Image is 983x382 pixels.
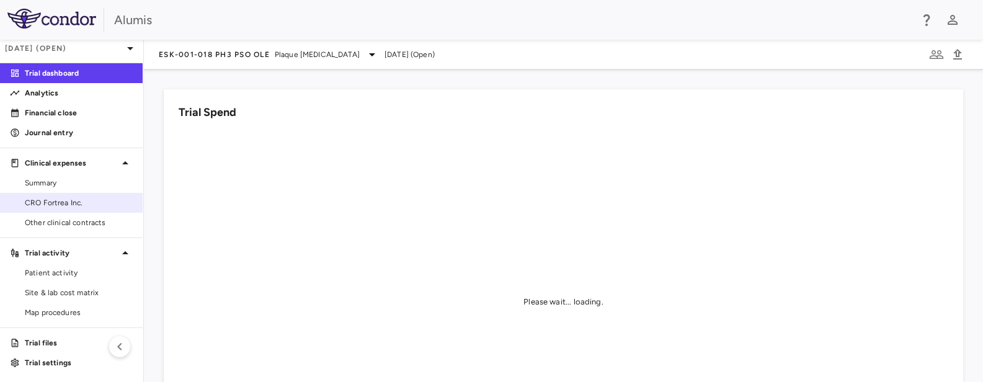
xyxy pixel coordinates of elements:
[25,307,133,318] span: Map procedures
[275,49,360,60] span: Plaque [MEDICAL_DATA]
[114,11,911,29] div: Alumis
[25,217,133,228] span: Other clinical contracts
[25,267,133,278] span: Patient activity
[25,127,133,138] p: Journal entry
[25,337,133,349] p: Trial files
[385,49,435,60] span: [DATE] (Open)
[25,87,133,99] p: Analytics
[25,287,133,298] span: Site & lab cost matrix
[159,50,270,60] span: ESK-001-018 Ph3 PsO OLE
[25,158,118,169] p: Clinical expenses
[25,357,133,368] p: Trial settings
[25,177,133,189] span: Summary
[179,104,236,121] h6: Trial Spend
[5,43,123,54] p: [DATE] (Open)
[25,107,133,118] p: Financial close
[25,197,133,208] span: CRO Fortrea Inc.
[523,296,603,308] div: Please wait... loading.
[25,247,118,259] p: Trial activity
[7,9,96,29] img: logo-full-SnFGN8VE.png
[25,68,133,79] p: Trial dashboard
